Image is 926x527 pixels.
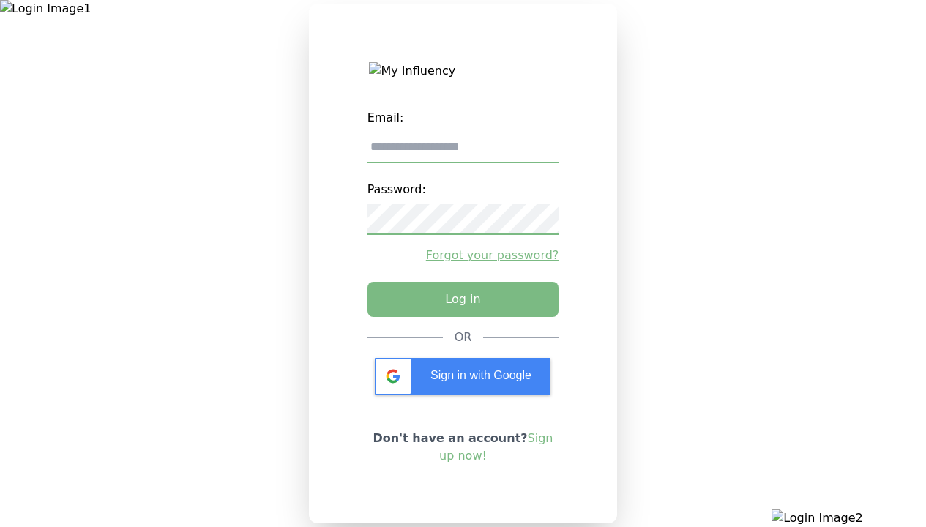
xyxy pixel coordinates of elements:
[367,282,559,317] button: Log in
[369,62,556,80] img: My Influency
[772,509,926,527] img: Login Image2
[375,358,550,395] div: Sign in with Google
[367,247,559,264] a: Forgot your password?
[367,103,559,132] label: Email:
[367,175,559,204] label: Password:
[367,430,559,465] p: Don't have an account?
[455,329,472,346] div: OR
[430,369,531,381] span: Sign in with Google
